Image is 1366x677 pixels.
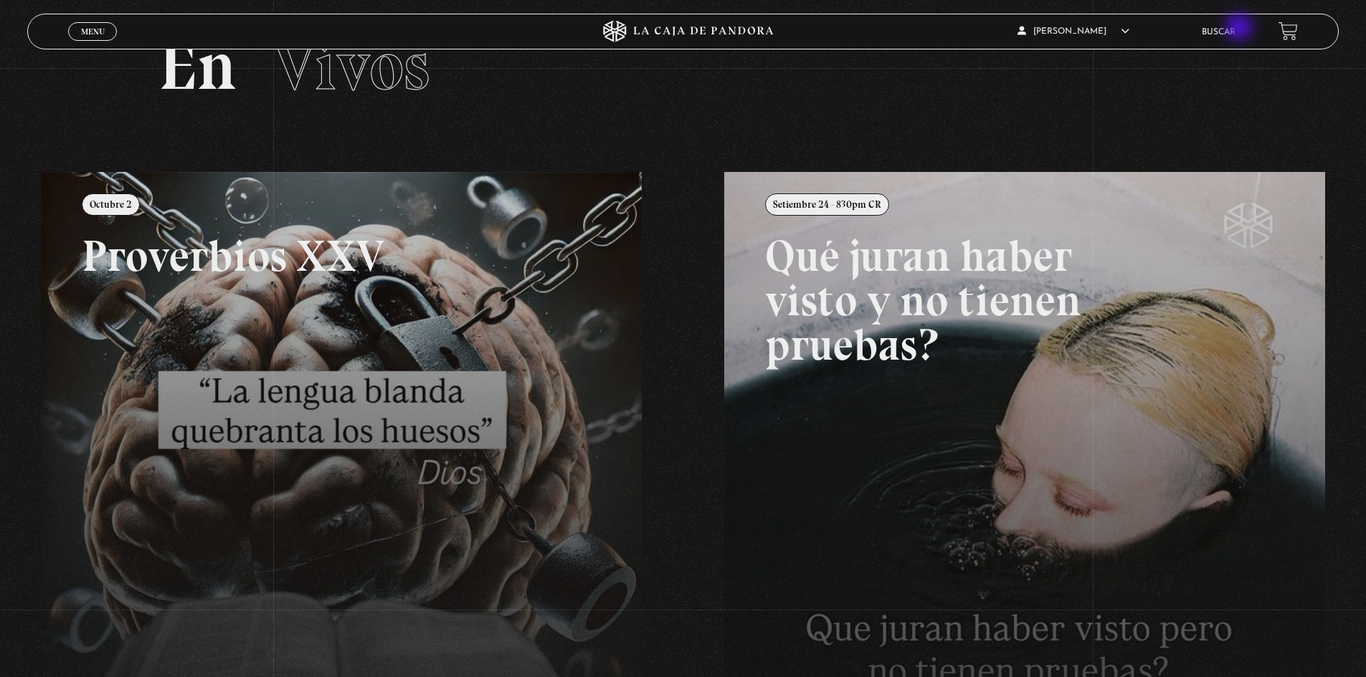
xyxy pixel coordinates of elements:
[1279,21,1298,41] a: View your shopping cart
[273,25,430,107] span: Vivos
[76,39,110,49] span: Cerrar
[158,32,1208,100] h2: En
[1018,27,1129,36] span: [PERSON_NAME]
[81,27,105,36] span: Menu
[1202,28,1235,37] a: Buscar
